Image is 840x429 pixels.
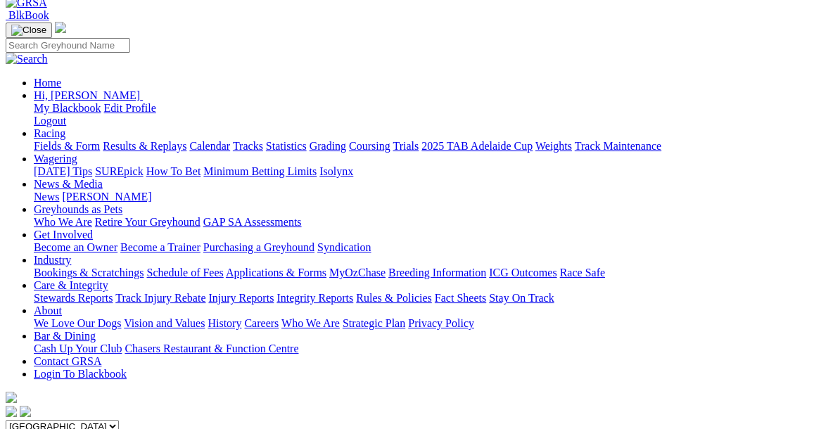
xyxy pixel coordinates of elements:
a: Applications & Forms [226,267,326,278]
img: facebook.svg [6,406,17,417]
a: Results & Replays [103,140,186,152]
div: Bar & Dining [34,342,834,355]
a: Careers [244,317,279,329]
a: Fact Sheets [435,292,486,304]
a: Stay On Track [489,292,554,304]
a: How To Bet [146,165,201,177]
a: Coursing [349,140,390,152]
a: We Love Our Dogs [34,317,121,329]
a: Chasers Restaurant & Function Centre [125,342,298,354]
div: Get Involved [34,241,834,254]
a: Race Safe [559,267,604,278]
a: Cash Up Your Club [34,342,122,354]
a: Statistics [266,140,307,152]
a: Login To Blackbook [34,368,127,380]
a: Who We Are [34,216,92,228]
a: Contact GRSA [34,355,101,367]
a: About [34,305,62,316]
a: History [208,317,241,329]
a: News & Media [34,178,103,190]
a: Track Maintenance [575,140,661,152]
a: Trials [393,140,419,152]
a: Bar & Dining [34,330,96,342]
img: logo-grsa-white.png [6,392,17,403]
a: Purchasing a Greyhound [203,241,314,253]
a: [PERSON_NAME] [62,191,151,203]
img: Close [11,25,46,36]
img: Search [6,53,48,65]
span: BlkBook [8,9,49,21]
span: Hi, [PERSON_NAME] [34,89,140,101]
a: Get Involved [34,229,93,241]
a: Care & Integrity [34,279,108,291]
div: About [34,317,834,330]
button: Toggle navigation [6,23,52,38]
a: Edit Profile [104,102,156,114]
a: Vision and Values [124,317,205,329]
a: Injury Reports [208,292,274,304]
a: MyOzChase [329,267,386,278]
a: Grading [310,140,346,152]
a: Home [34,77,61,89]
a: [DATE] Tips [34,165,92,177]
a: Logout [34,115,66,127]
a: Integrity Reports [276,292,353,304]
div: News & Media [34,191,834,203]
a: Hi, [PERSON_NAME] [34,89,143,101]
a: 2025 TAB Adelaide Cup [421,140,533,152]
a: Industry [34,254,71,266]
a: Become a Trainer [120,241,201,253]
div: Hi, [PERSON_NAME] [34,102,834,127]
div: Care & Integrity [34,292,834,305]
a: Fields & Form [34,140,100,152]
a: My Blackbook [34,102,101,114]
a: Racing [34,127,65,139]
a: Strategic Plan [343,317,405,329]
a: Schedule of Fees [146,267,223,278]
div: Industry [34,267,834,279]
a: Weights [535,140,572,152]
a: Breeding Information [388,267,486,278]
input: Search [6,38,130,53]
a: Who We Are [281,317,340,329]
a: Syndication [317,241,371,253]
a: Track Injury Rebate [115,292,205,304]
img: logo-grsa-white.png [55,22,66,33]
div: Greyhounds as Pets [34,216,834,229]
a: Tracks [233,140,263,152]
a: Minimum Betting Limits [203,165,317,177]
a: Bookings & Scratchings [34,267,144,278]
a: Privacy Policy [408,317,474,329]
img: twitter.svg [20,406,31,417]
a: Stewards Reports [34,292,113,304]
a: SUREpick [95,165,143,177]
div: Racing [34,140,834,153]
a: Greyhounds as Pets [34,203,122,215]
a: GAP SA Assessments [203,216,302,228]
a: BlkBook [6,9,49,21]
a: Retire Your Greyhound [95,216,201,228]
a: Calendar [189,140,230,152]
a: ICG Outcomes [489,267,556,278]
a: News [34,191,59,203]
a: Rules & Policies [356,292,432,304]
a: Become an Owner [34,241,117,253]
a: Wagering [34,153,77,165]
a: Isolynx [319,165,353,177]
div: Wagering [34,165,834,178]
